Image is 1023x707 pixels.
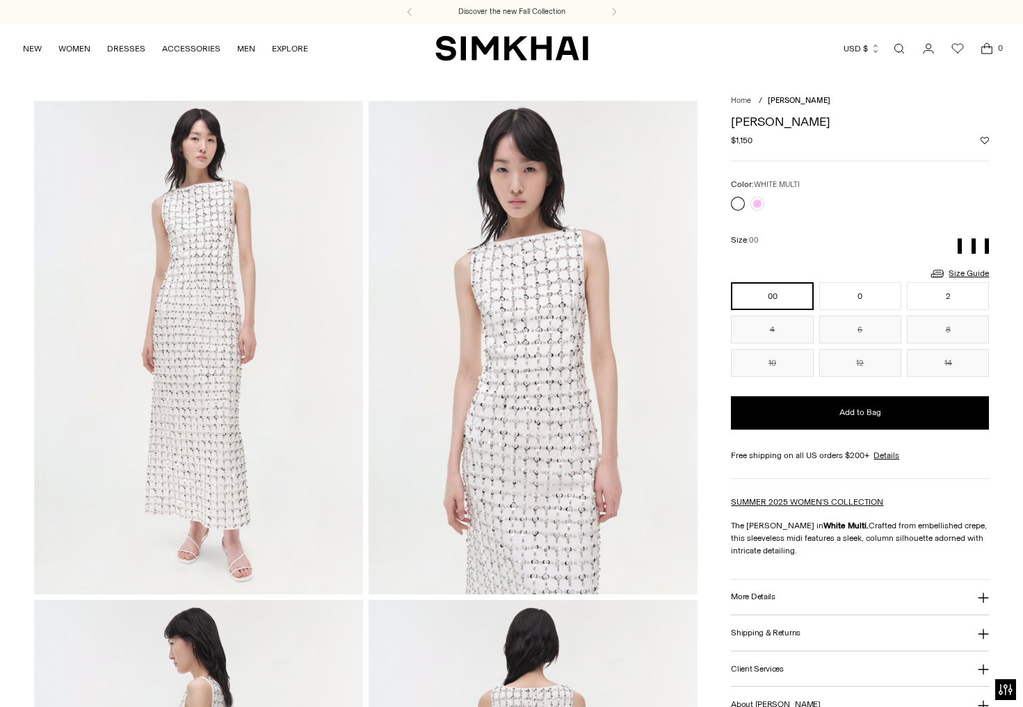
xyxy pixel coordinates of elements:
[34,101,363,594] img: Claudia Dress
[731,178,800,191] label: Color:
[731,134,752,147] span: $1,150
[731,651,989,687] button: Client Services
[58,33,90,64] a: WOMEN
[731,628,800,637] h3: Shipping & Returns
[915,35,942,63] a: Go to the account page
[731,316,813,343] button: 4
[458,6,565,17] a: Discover the new Fall Collection
[768,96,830,105] span: [PERSON_NAME]
[731,665,784,674] h3: Client Services
[885,35,913,63] a: Open search modal
[731,115,989,128] h1: [PERSON_NAME]
[981,136,989,145] button: Add to Wishlist
[944,35,972,63] a: Wishlist
[819,316,901,343] button: 6
[929,265,989,282] a: Size Guide
[731,349,813,377] button: 10
[435,35,588,62] a: SIMKHAI
[731,615,989,651] button: Shipping & Returns
[823,521,869,530] strong: White Multi.
[819,349,901,377] button: 12
[731,234,759,247] label: Size:
[731,592,775,601] h3: More Details
[369,101,698,594] img: Claudia Dress
[237,33,255,64] a: MEN
[819,282,901,310] button: 0
[731,449,989,462] div: Free shipping on all US orders $200+
[754,180,800,189] span: WHITE MULTI
[839,407,881,418] span: Add to Bag
[759,95,762,107] div: /
[994,42,1006,54] span: 0
[107,33,145,64] a: DRESSES
[749,236,759,245] span: 00
[907,349,989,377] button: 14
[907,316,989,343] button: 8
[731,96,751,105] a: Home
[272,33,308,64] a: EXPLORE
[23,33,42,64] a: NEW
[907,282,989,310] button: 2
[731,396,989,430] button: Add to Bag
[731,95,989,107] nav: breadcrumbs
[731,282,813,310] button: 00
[844,33,880,64] button: USD $
[973,35,1001,63] a: Open cart modal
[731,519,989,557] p: The [PERSON_NAME] in Crafted from embellished crepe, this sleeveless midi features a sleek, colum...
[873,449,899,462] a: Details
[731,497,883,507] a: SUMMER 2025 WOMEN'S COLLECTION
[731,580,989,615] button: More Details
[162,33,220,64] a: ACCESSORIES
